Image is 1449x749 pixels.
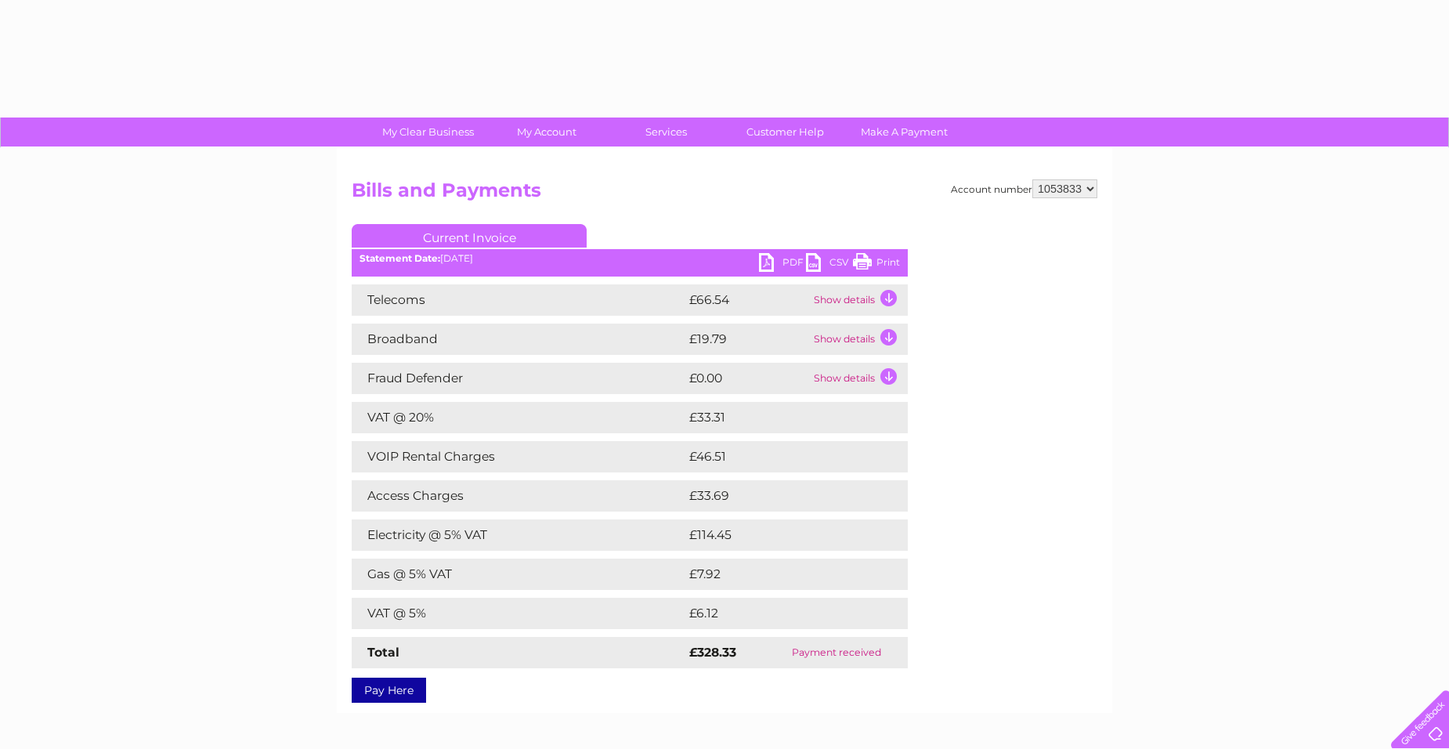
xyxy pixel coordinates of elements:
[853,253,900,276] a: Print
[806,253,853,276] a: CSV
[685,441,875,472] td: £46.51
[765,637,908,668] td: Payment received
[352,441,685,472] td: VOIP Rental Charges
[685,324,810,355] td: £19.79
[685,519,878,551] td: £114.45
[352,519,685,551] td: Electricity @ 5% VAT
[810,284,908,316] td: Show details
[951,179,1097,198] div: Account number
[721,118,850,147] a: Customer Help
[352,179,1097,209] h2: Bills and Payments
[685,480,876,512] td: £33.69
[352,284,685,316] td: Telecoms
[685,598,869,629] td: £6.12
[360,252,440,264] b: Statement Date:
[810,324,908,355] td: Show details
[352,559,685,590] td: Gas @ 5% VAT
[685,402,874,433] td: £33.31
[363,118,493,147] a: My Clear Business
[352,598,685,629] td: VAT @ 5%
[352,253,908,264] div: [DATE]
[352,402,685,433] td: VAT @ 20%
[840,118,969,147] a: Make A Payment
[759,253,806,276] a: PDF
[482,118,612,147] a: My Account
[685,559,871,590] td: £7.92
[352,324,685,355] td: Broadband
[367,645,399,660] strong: Total
[810,363,908,394] td: Show details
[352,678,426,703] a: Pay Here
[689,645,736,660] strong: £328.33
[352,224,587,248] a: Current Invoice
[602,118,731,147] a: Services
[352,363,685,394] td: Fraud Defender
[685,284,810,316] td: £66.54
[352,480,685,512] td: Access Charges
[685,363,810,394] td: £0.00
